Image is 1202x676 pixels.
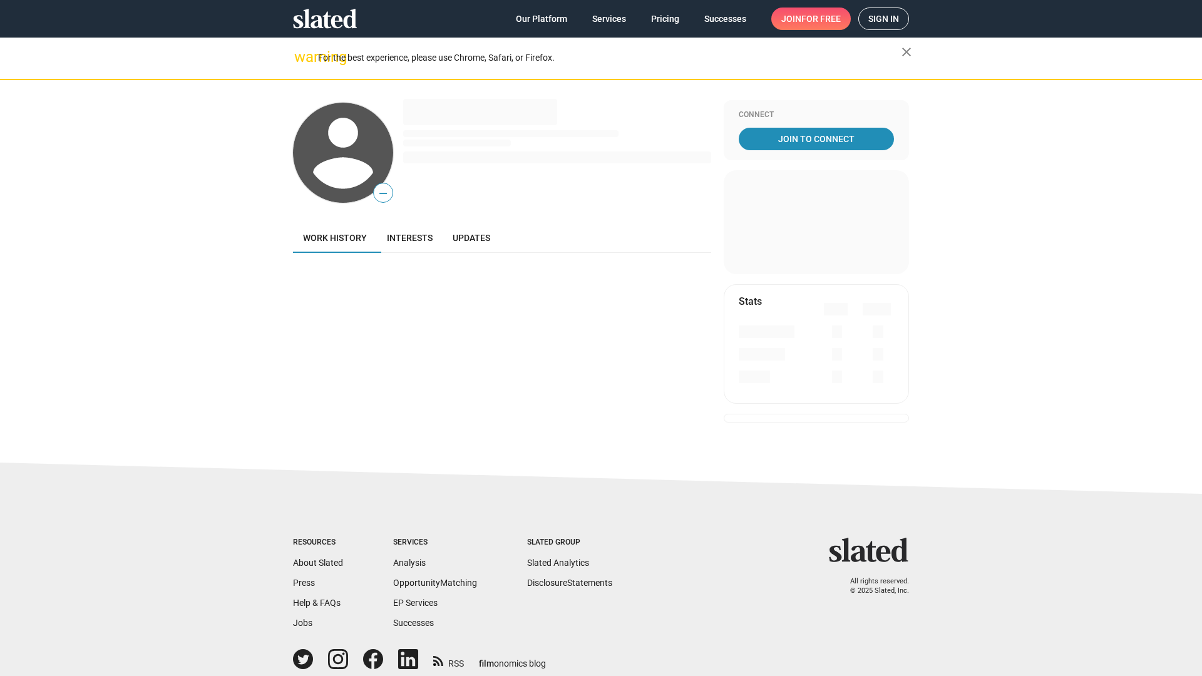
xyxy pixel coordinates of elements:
div: Resources [293,538,343,548]
p: All rights reserved. © 2025 Slated, Inc. [837,577,909,595]
mat-icon: warning [294,49,309,64]
a: About Slated [293,558,343,568]
mat-icon: close [899,44,914,59]
div: Slated Group [527,538,612,548]
span: film [479,658,494,668]
a: Updates [443,223,500,253]
div: Services [393,538,477,548]
div: For the best experience, please use Chrome, Safari, or Firefox. [318,49,902,66]
a: Join To Connect [739,128,894,150]
a: Services [582,8,636,30]
span: Successes [704,8,746,30]
span: Work history [303,233,367,243]
span: Join To Connect [741,128,891,150]
span: Services [592,8,626,30]
a: RSS [433,650,464,670]
mat-card-title: Stats [739,295,762,308]
a: Successes [393,618,434,628]
a: Press [293,578,315,588]
a: Slated Analytics [527,558,589,568]
span: Interests [387,233,433,243]
a: filmonomics blog [479,648,546,670]
a: Jobs [293,618,312,628]
span: Sign in [868,8,899,29]
span: for free [801,8,841,30]
a: EP Services [393,598,438,608]
a: DisclosureStatements [527,578,612,588]
a: Joinfor free [771,8,851,30]
span: Updates [453,233,490,243]
div: Connect [739,110,894,120]
a: Pricing [641,8,689,30]
a: Work history [293,223,377,253]
a: Sign in [858,8,909,30]
a: Interests [377,223,443,253]
a: OpportunityMatching [393,578,477,588]
span: Pricing [651,8,679,30]
a: Analysis [393,558,426,568]
a: Successes [694,8,756,30]
a: Our Platform [506,8,577,30]
span: Our Platform [516,8,567,30]
span: — [374,185,393,202]
span: Join [781,8,841,30]
a: Help & FAQs [293,598,341,608]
